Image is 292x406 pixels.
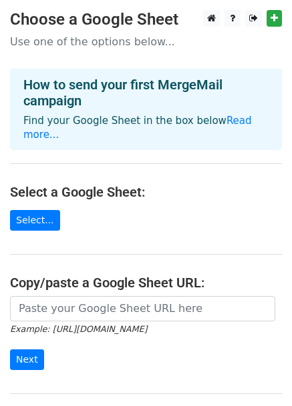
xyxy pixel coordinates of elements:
[10,296,275,321] input: Paste your Google Sheet URL here
[10,35,282,49] p: Use one of the options below...
[23,115,252,141] a: Read more...
[23,114,269,142] p: Find your Google Sheet in the box below
[10,275,282,291] h4: Copy/paste a Google Sheet URL:
[23,77,269,109] h4: How to send your first MergeMail campaign
[10,210,60,231] a: Select...
[10,184,282,200] h4: Select a Google Sheet:
[10,10,282,29] h3: Choose a Google Sheet
[10,349,44,370] input: Next
[10,324,147,334] small: Example: [URL][DOMAIN_NAME]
